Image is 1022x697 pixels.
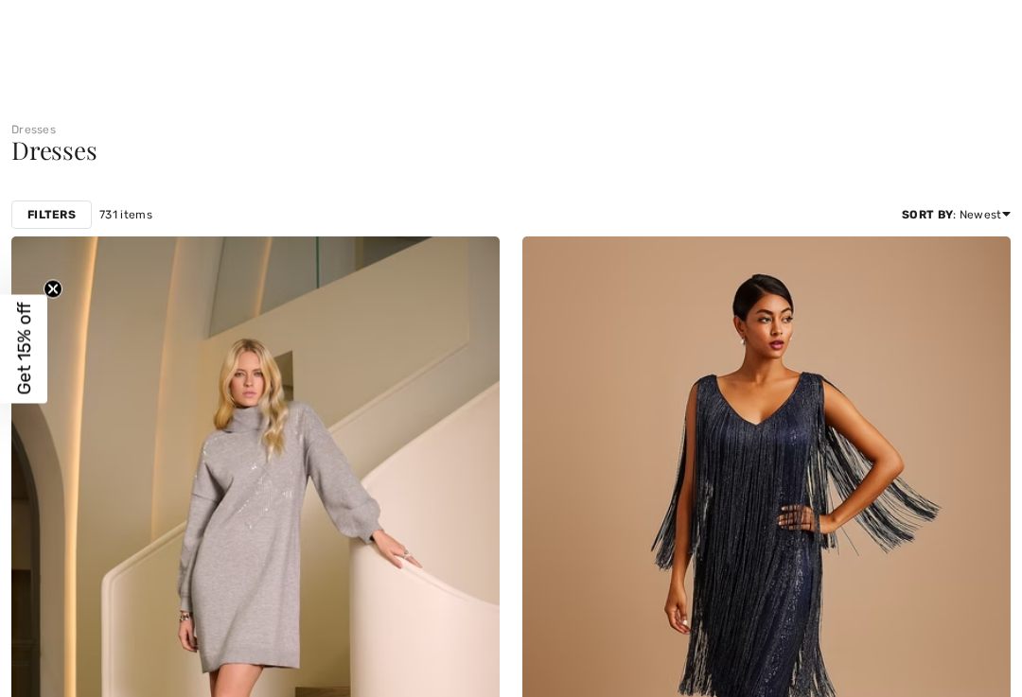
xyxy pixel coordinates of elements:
[13,303,35,395] span: Get 15% off
[99,206,152,223] span: 731 items
[902,208,953,221] strong: Sort By
[27,206,76,223] strong: Filters
[11,123,56,136] a: Dresses
[44,279,62,298] button: Close teaser
[11,133,97,166] span: Dresses
[902,206,1011,223] div: : Newest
